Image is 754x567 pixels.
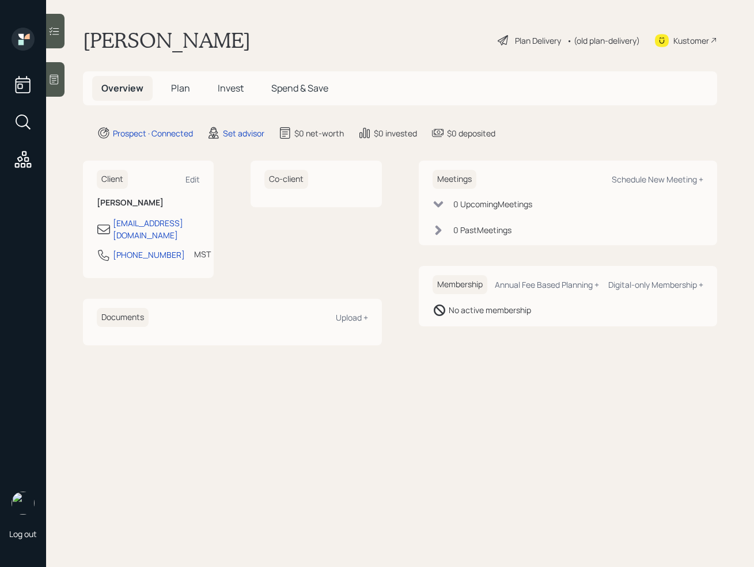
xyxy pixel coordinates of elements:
div: 0 Upcoming Meeting s [453,198,532,210]
div: Edit [185,174,200,185]
div: Digital-only Membership + [608,279,703,290]
div: Plan Delivery [515,35,561,47]
h6: Membership [433,275,487,294]
h6: Co-client [264,170,308,189]
h6: Documents [97,308,149,327]
div: • (old plan-delivery) [567,35,640,47]
div: [PHONE_NUMBER] [113,249,185,261]
div: $0 net-worth [294,127,344,139]
div: $0 deposited [447,127,495,139]
span: Spend & Save [271,82,328,94]
div: 0 Past Meeting s [453,224,511,236]
div: Annual Fee Based Planning + [495,279,599,290]
div: Prospect · Connected [113,127,193,139]
div: $0 invested [374,127,417,139]
span: Invest [218,82,244,94]
h1: [PERSON_NAME] [83,28,251,53]
span: Plan [171,82,190,94]
span: Overview [101,82,143,94]
div: No active membership [449,304,531,316]
div: Set advisor [223,127,264,139]
h6: Meetings [433,170,476,189]
div: Kustomer [673,35,709,47]
div: MST [194,248,211,260]
h6: Client [97,170,128,189]
div: [EMAIL_ADDRESS][DOMAIN_NAME] [113,217,200,241]
h6: [PERSON_NAME] [97,198,200,208]
div: Schedule New Meeting + [612,174,703,185]
div: Upload + [336,312,368,323]
div: Log out [9,528,37,539]
img: retirable_logo.png [12,492,35,515]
